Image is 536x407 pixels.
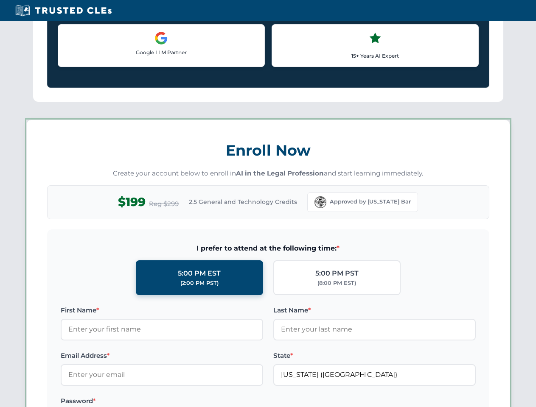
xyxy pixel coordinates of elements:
label: Last Name [273,305,476,315]
label: Email Address [61,351,263,361]
input: Florida (FL) [273,364,476,385]
h3: Enroll Now [47,137,489,164]
p: Google LLM Partner [65,48,258,56]
span: Reg $299 [149,199,179,209]
span: Approved by [US_STATE] Bar [330,198,411,206]
span: 2.5 General and Technology Credits [189,197,297,206]
span: $199 [118,192,146,212]
div: (2:00 PM PST) [180,279,219,287]
div: 5:00 PM PST [315,268,359,279]
label: Password [61,396,263,406]
div: 5:00 PM EST [178,268,221,279]
p: 15+ Years AI Expert [279,52,471,60]
input: Enter your first name [61,319,263,340]
img: Google [154,31,168,45]
input: Enter your last name [273,319,476,340]
img: Florida Bar [314,196,326,208]
strong: AI in the Legal Profession [236,169,324,177]
span: I prefer to attend at the following time: [61,243,476,254]
label: First Name [61,305,263,315]
img: Trusted CLEs [13,4,114,17]
label: State [273,351,476,361]
p: Create your account below to enroll in and start learning immediately. [47,169,489,178]
input: Enter your email [61,364,263,385]
div: (8:00 PM EST) [317,279,356,287]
